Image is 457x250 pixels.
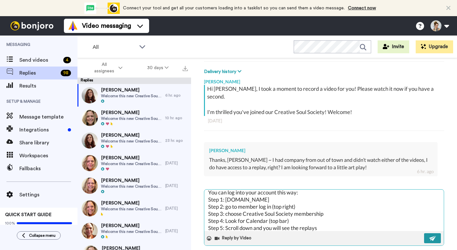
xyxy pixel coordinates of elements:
[82,155,98,171] img: 9ddb905b-89ba-4cd8-94ef-3a352831c426-thumb.jpg
[101,93,162,99] span: Welcome this new Creative Soul Society Member!
[101,161,162,166] span: Welcome this new Creative Soul Society Member!
[77,220,191,242] a: [PERSON_NAME]Welcome this new Creative Soul Society Member![DATE]
[19,152,77,160] span: Workspaces
[101,116,162,121] span: Welcome this new Creative Soul Society Member!
[207,85,442,116] div: Hi [PERSON_NAME], I took a moment to record a video for you! Please watch it now if you have a se...
[19,126,65,134] span: Integrations
[101,139,162,144] span: Welcome this new Creative Soul Society Member!
[101,177,162,184] span: [PERSON_NAME]
[208,118,440,124] div: [DATE]
[378,40,409,53] button: Invite
[19,191,77,199] span: Settings
[63,57,71,63] div: 4
[5,213,52,217] span: QUICK START GUIDE
[82,21,131,30] span: Video messaging
[204,68,243,75] button: Delivery history
[61,70,71,76] div: 98
[29,233,56,238] span: Collapse menu
[165,115,188,120] div: 10 hr. ago
[165,206,188,211] div: [DATE]
[123,6,345,10] span: Connect your tool and get all your customers loading into a tasklist so you can send them a video...
[77,197,191,220] a: [PERSON_NAME]Welcome this new Creative Soul Society Member![DATE]
[101,132,162,139] span: [PERSON_NAME]
[165,93,188,98] div: 6 hr. ago
[204,75,444,85] div: [PERSON_NAME]
[101,200,162,206] span: [PERSON_NAME]
[417,168,434,175] div: 6 hr. ago
[101,184,162,189] span: Welcome this new Creative Soul Society Member!
[5,221,15,226] span: 100%
[77,129,191,152] a: [PERSON_NAME]Welcome this new Creative Soul Society Member!23 hr. ago
[19,82,77,90] span: Results
[204,190,444,231] textarea: Hi, You can catch the first 3 days on [PERSON_NAME] Youtube channel [URL][EMAIL_ADDRESS][DOMAIN_N...
[183,66,188,71] img: export.svg
[181,63,190,73] button: Export all results that match these filters now.
[91,61,117,74] span: All assignees
[77,152,191,174] a: [PERSON_NAME]Welcome this new Creative Soul Society Member![DATE]
[101,223,162,229] span: [PERSON_NAME]
[165,228,188,234] div: [DATE]
[68,21,78,31] img: vm-color.svg
[135,62,181,74] button: 30 days
[77,107,191,129] a: [PERSON_NAME]Welcome this new Creative Soul Society Member!10 hr. ago
[93,43,136,51] span: All
[165,138,188,143] div: 23 hr. ago
[101,109,162,116] span: [PERSON_NAME]
[17,231,61,240] button: Collapse menu
[209,156,432,171] div: Thanks, [PERSON_NAME] ~ I had company from out of town and didn’t watch either of the videos, I d...
[19,165,77,172] span: Fallbacks
[101,155,162,161] span: [PERSON_NAME]
[79,59,135,77] button: All assignees
[77,78,191,84] div: Replies
[19,113,77,121] span: Message template
[101,206,162,212] span: Welcome this new Creative Soul Society Member!
[82,110,98,126] img: eef92e69-33a5-49d0-92f7-fe67301e42a0-thumb.jpg
[82,200,98,216] img: 5dd31d94-601d-4648-82cc-b1d7695a50bf-thumb.jpg
[82,87,98,103] img: f07829d8-33aa-413e-a7f5-c6088c87f6a2-thumb.jpg
[101,229,162,234] span: Welcome this new Creative Soul Society Member!
[19,139,77,147] span: Share library
[214,234,253,243] button: Reply by Video
[8,21,56,30] img: bj-logo-header-white.svg
[82,178,98,194] img: 0492cbac-d817-494a-a859-ec10110861cd-thumb.jpg
[82,132,98,149] img: 8d6035f8-91a8-47a2-9417-a831df4b1e7f-thumb.jpg
[19,69,58,77] span: Replies
[416,40,453,53] button: Upgrade
[19,56,61,64] span: Send videos
[84,3,120,14] div: animation
[348,6,376,10] a: Connect now
[165,183,188,188] div: [DATE]
[209,147,432,154] div: [PERSON_NAME]
[82,223,98,239] img: f870c60d-c694-47f7-b087-4be0bd1df8dc-thumb.jpg
[77,84,191,107] a: [PERSON_NAME]Welcome this new Creative Soul Society Member!6 hr. ago
[101,87,162,93] span: [PERSON_NAME]
[77,174,191,197] a: [PERSON_NAME]Welcome this new Creative Soul Society Member![DATE]
[165,161,188,166] div: [DATE]
[429,236,436,241] img: send-white.svg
